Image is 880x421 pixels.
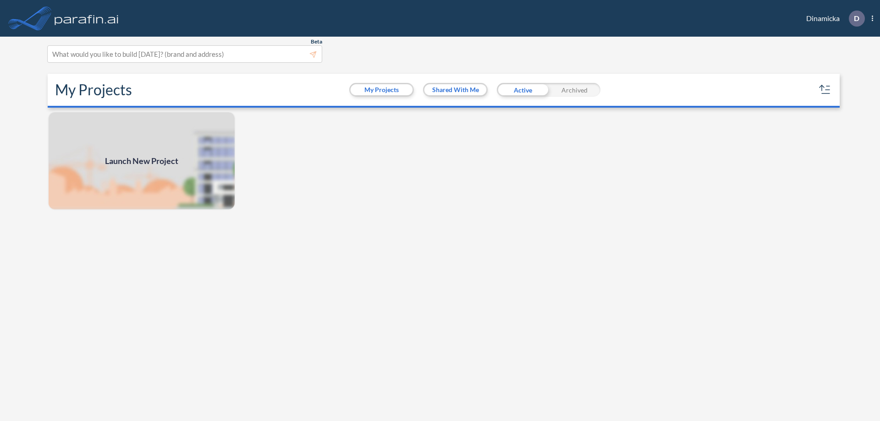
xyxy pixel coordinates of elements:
[48,111,236,210] a: Launch New Project
[497,83,549,97] div: Active
[53,9,121,27] img: logo
[549,83,600,97] div: Archived
[424,84,486,95] button: Shared With Me
[351,84,412,95] button: My Projects
[854,14,859,22] p: D
[792,11,873,27] div: Dinamicka
[311,38,322,45] span: Beta
[55,81,132,98] h2: My Projects
[105,155,178,167] span: Launch New Project
[818,82,832,97] button: sort
[48,111,236,210] img: add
